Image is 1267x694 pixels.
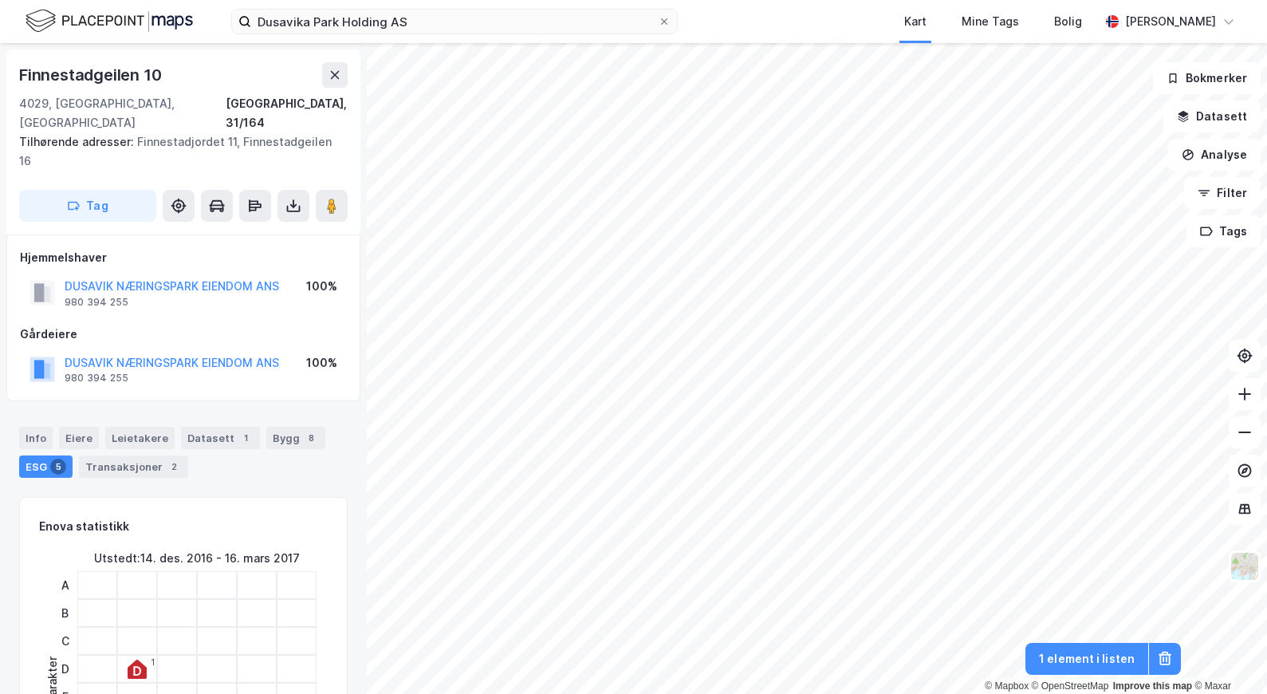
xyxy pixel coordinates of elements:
[65,296,128,309] div: 980 394 255
[1186,215,1261,247] button: Tags
[65,372,128,384] div: 980 394 255
[19,190,156,222] button: Tag
[59,427,99,449] div: Eiere
[266,427,325,449] div: Bygg
[306,353,337,373] div: 100%
[19,427,53,449] div: Info
[1025,643,1148,675] button: 1 element i listen
[1187,617,1267,694] iframe: Chat Widget
[1168,139,1261,171] button: Analyse
[55,627,75,655] div: C
[94,549,300,568] div: Utstedt : 14. des. 2016 - 16. mars 2017
[79,455,188,478] div: Transaksjoner
[1125,12,1216,31] div: [PERSON_NAME]
[19,62,164,88] div: Finnestadgeilen 10
[55,655,75,683] div: D
[55,599,75,627] div: B
[238,430,254,446] div: 1
[1163,101,1261,132] button: Datasett
[962,12,1019,31] div: Mine Tags
[1032,680,1109,692] a: OpenStreetMap
[904,12,927,31] div: Kart
[1184,177,1261,209] button: Filter
[1113,680,1192,692] a: Improve this map
[303,430,319,446] div: 8
[19,455,73,478] div: ESG
[26,7,193,35] img: logo.f888ab2527a4732fd821a326f86c7f29.svg
[20,325,347,344] div: Gårdeiere
[39,517,129,536] div: Enova statistikk
[20,248,347,267] div: Hjemmelshaver
[1230,551,1260,582] img: Z
[151,657,155,667] div: 1
[19,132,335,171] div: Finnestadjordet 11, Finnestadgeilen 16
[251,10,658,34] input: Søk på adresse, matrikkel, gårdeiere, leietakere eller personer
[985,680,1029,692] a: Mapbox
[50,459,66,475] div: 5
[166,459,182,475] div: 2
[306,277,337,296] div: 100%
[19,135,137,148] span: Tilhørende adresser:
[1153,62,1261,94] button: Bokmerker
[181,427,260,449] div: Datasett
[19,94,226,132] div: 4029, [GEOGRAPHIC_DATA], [GEOGRAPHIC_DATA]
[226,94,348,132] div: [GEOGRAPHIC_DATA], 31/164
[55,571,75,599] div: A
[1054,12,1082,31] div: Bolig
[105,427,175,449] div: Leietakere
